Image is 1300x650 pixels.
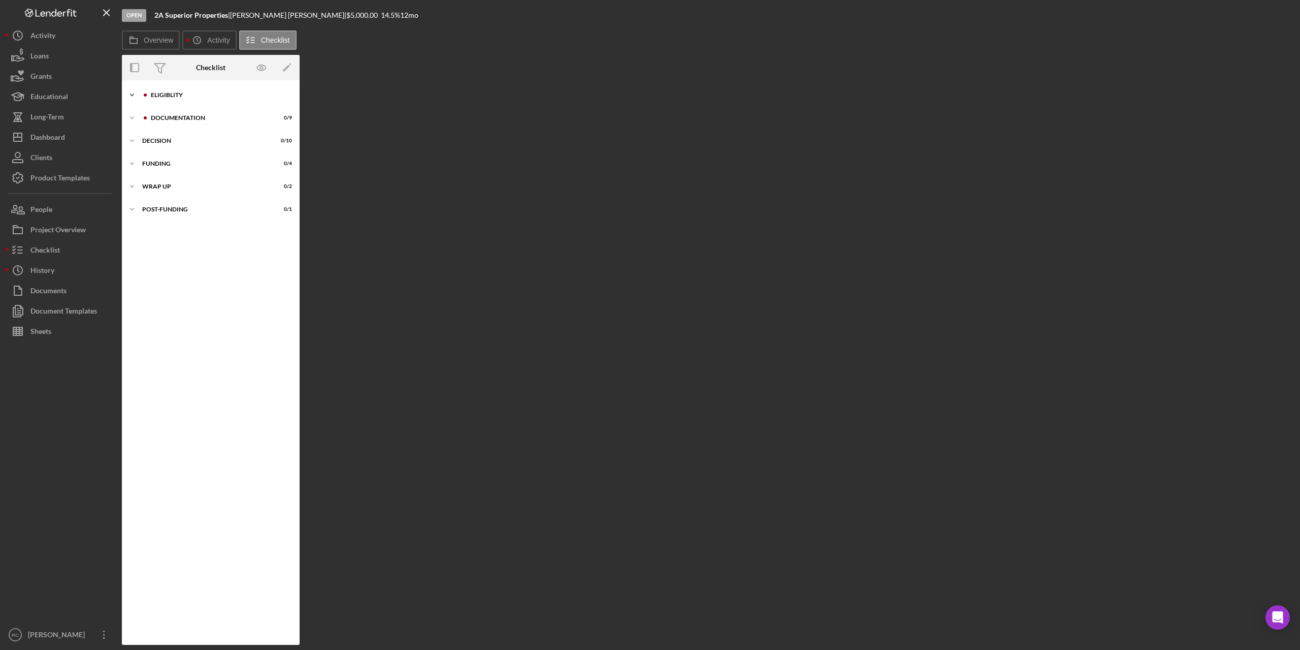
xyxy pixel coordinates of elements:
[196,64,225,72] div: Checklist
[30,107,64,130] div: Long-Term
[1265,605,1290,630] div: Open Intercom Messenger
[142,206,267,212] div: Post-Funding
[239,30,297,50] button: Checklist
[5,260,117,281] button: History
[30,301,97,324] div: Document Templates
[5,240,117,260] button: Checklist
[30,25,55,48] div: Activity
[154,11,230,19] div: |
[5,46,117,66] button: Loans
[12,632,19,638] text: RC
[30,321,51,344] div: Sheets
[154,11,228,19] b: 2A Superior Properties
[30,240,60,263] div: Checklist
[274,138,292,144] div: 0 / 10
[30,86,68,109] div: Educational
[5,127,117,147] button: Dashboard
[30,281,67,303] div: Documents
[151,92,287,98] div: Eligiblity
[5,321,117,342] button: Sheets
[5,147,117,168] button: Clients
[30,260,54,283] div: History
[230,11,346,19] div: [PERSON_NAME] [PERSON_NAME] |
[30,147,52,170] div: Clients
[274,161,292,167] div: 0 / 4
[207,36,230,44] label: Activity
[25,625,91,647] div: [PERSON_NAME]
[182,30,236,50] button: Activity
[381,11,400,19] div: 14.5 %
[30,199,52,222] div: People
[142,183,267,190] div: Wrap up
[30,46,49,69] div: Loans
[142,161,267,167] div: Funding
[30,220,86,242] div: Project Overview
[5,25,117,46] button: Activity
[30,168,90,191] div: Product Templates
[5,86,117,107] button: Educational
[5,625,117,645] button: RC[PERSON_NAME]
[5,107,117,127] button: Long-Term
[5,66,117,86] button: Grants
[274,183,292,190] div: 0 / 2
[5,301,117,321] button: Document Templates
[151,115,267,121] div: Documentation
[274,115,292,121] div: 0 / 9
[261,36,290,44] label: Checklist
[144,36,173,44] label: Overview
[5,199,117,220] button: People
[142,138,267,144] div: Decision
[122,9,146,22] div: Open
[5,281,117,301] button: Documents
[346,11,381,19] div: $5,000.00
[274,206,292,212] div: 0 / 1
[30,66,52,89] div: Grants
[30,127,65,150] div: Dashboard
[5,168,117,188] button: Product Templates
[5,220,117,240] button: Project Overview
[122,30,180,50] button: Overview
[400,11,418,19] div: 12 mo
